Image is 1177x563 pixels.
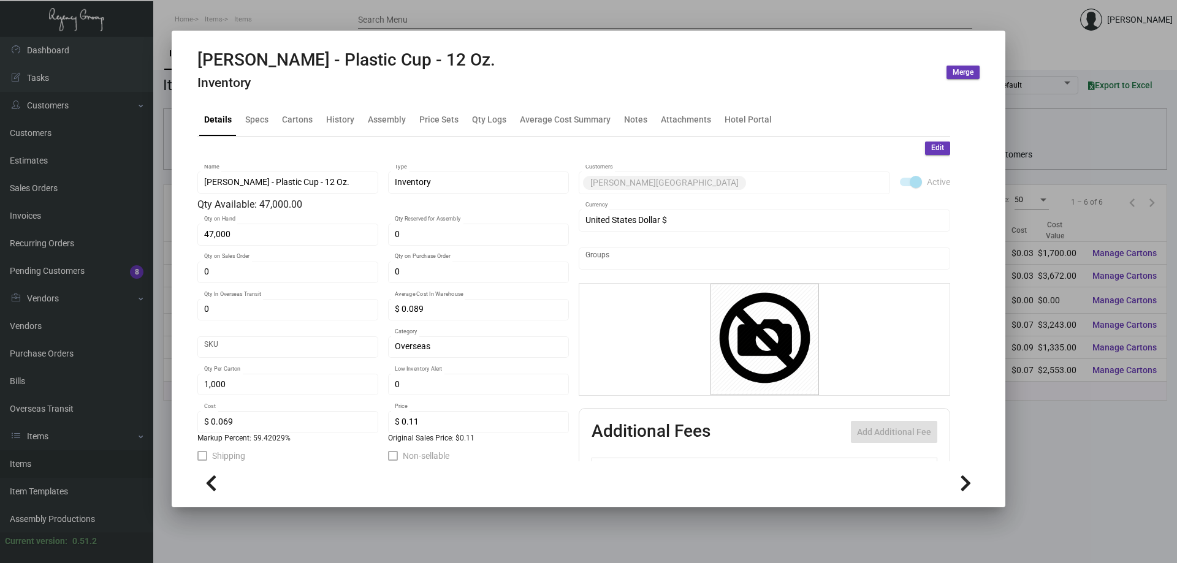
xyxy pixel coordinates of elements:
[766,458,817,480] th: Cost
[197,75,495,91] h4: Inventory
[851,421,937,443] button: Add Additional Fee
[867,458,923,480] th: Price type
[947,66,980,79] button: Merge
[5,535,67,548] div: Current version:
[245,113,269,126] div: Specs
[592,421,710,443] h2: Additional Fees
[927,175,950,189] span: Active
[661,113,711,126] div: Attachments
[748,178,884,187] input: Add new..
[403,448,449,463] span: Non-sellable
[197,197,569,212] div: Qty Available: 47,000.00
[583,176,746,190] mat-chip: [PERSON_NAME][GEOGRAPHIC_DATA]
[204,113,232,126] div: Details
[925,142,950,155] button: Edit
[326,113,354,126] div: History
[629,458,766,480] th: Type
[857,427,931,437] span: Add Additional Fee
[368,113,406,126] div: Assembly
[197,50,495,70] h2: [PERSON_NAME] - Plastic Cup - 12 Oz.
[282,113,313,126] div: Cartons
[817,458,867,480] th: Price
[953,67,973,78] span: Merge
[472,113,506,126] div: Qty Logs
[725,113,772,126] div: Hotel Portal
[592,458,630,480] th: Active
[931,143,944,153] span: Edit
[624,113,647,126] div: Notes
[419,113,459,126] div: Price Sets
[520,113,611,126] div: Average Cost Summary
[72,535,97,548] div: 0.51.2
[212,448,245,463] span: Shipping
[585,254,944,263] input: Add new..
